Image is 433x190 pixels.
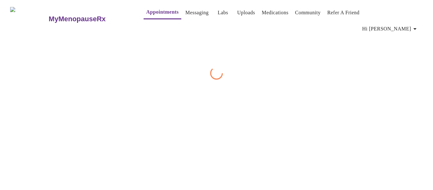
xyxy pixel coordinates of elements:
a: MyMenopauseRx [48,8,131,30]
img: MyMenopauseRx Logo [10,7,48,31]
button: Hi [PERSON_NAME] [360,23,421,35]
a: Labs [218,8,228,17]
button: Appointments [144,6,181,19]
button: Refer a Friend [325,6,362,19]
button: Medications [259,6,291,19]
button: Community [293,6,323,19]
a: Messaging [185,8,209,17]
h3: MyMenopauseRx [49,15,106,23]
a: Appointments [146,8,178,16]
a: Uploads [237,8,255,17]
button: Uploads [235,6,258,19]
a: Community [295,8,321,17]
button: Labs [213,6,233,19]
a: Medications [262,8,288,17]
span: Hi [PERSON_NAME] [362,24,419,33]
a: Refer a Friend [327,8,359,17]
button: Messaging [183,6,211,19]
